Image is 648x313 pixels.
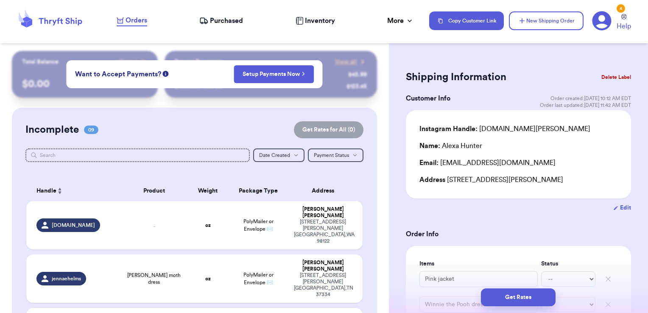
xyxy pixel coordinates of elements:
[84,126,98,134] span: 09
[289,181,363,201] th: Address
[540,102,631,109] span: Order last updated: [DATE] 11:42 AM EDT
[592,11,612,31] a: 4
[205,276,211,281] strong: oz
[348,70,367,79] div: $ 45.99
[305,16,335,26] span: Inventory
[117,15,147,26] a: Orders
[419,158,617,168] div: [EMAIL_ADDRESS][DOMAIN_NAME]
[154,222,155,229] span: .
[481,288,556,306] button: Get Rates
[205,223,211,228] strong: oz
[25,123,79,137] h2: Incomplete
[126,15,147,25] span: Orders
[259,153,290,158] span: Date Created
[419,143,440,149] span: Name:
[419,126,478,132] span: Instagram Handle:
[406,229,631,239] h3: Order Info
[120,181,188,201] th: Product
[598,68,634,87] button: Delete Label
[243,272,274,285] span: PolyMailer or Envelope ✉️
[419,260,538,268] label: Items
[294,121,363,138] button: Get Rates for All (0)
[346,82,367,91] div: $ 123.45
[429,11,504,30] button: Copy Customer Link
[419,159,439,166] span: Email:
[126,272,183,285] span: [PERSON_NAME] moth dress
[188,181,228,201] th: Weight
[335,58,357,66] span: View all
[419,124,590,134] div: [DOMAIN_NAME][PERSON_NAME]
[509,11,584,30] button: New Shipping Order
[56,186,63,196] button: Sort ascending
[52,222,95,229] span: [DOMAIN_NAME]
[617,4,625,13] div: 4
[253,148,304,162] button: Date Created
[419,175,617,185] div: [STREET_ADDRESS][PERSON_NAME]
[199,16,243,26] a: Purchased
[22,58,59,66] p: Total Balance
[25,148,250,162] input: Search
[22,77,148,91] p: $ 0.00
[294,260,353,272] div: [PERSON_NAME] [PERSON_NAME]
[617,14,631,31] a: Help
[419,176,445,183] span: Address
[243,70,305,78] a: Setup Payments Now
[541,260,595,268] label: Status
[210,16,243,26] span: Purchased
[406,70,506,84] h2: Shipping Information
[314,153,349,158] span: Payment Status
[308,148,363,162] button: Payment Status
[294,206,353,219] div: [PERSON_NAME] [PERSON_NAME]
[234,65,314,83] button: Setup Payments Now
[228,181,289,201] th: Package Type
[387,16,414,26] div: More
[294,219,353,244] div: [STREET_ADDRESS][PERSON_NAME] [GEOGRAPHIC_DATA] , WA 98122
[296,16,335,26] a: Inventory
[52,275,81,282] span: jennaehelms
[419,141,482,151] div: Alexa Hunter
[613,204,631,212] button: Edit
[550,95,631,102] span: Order created: [DATE] 10:12 AM EDT
[36,187,56,196] span: Handle
[119,58,148,66] a: Payout
[175,58,222,66] p: Recent Payments
[294,272,353,298] div: [STREET_ADDRESS][PERSON_NAME] [GEOGRAPHIC_DATA] , TN 37334
[617,21,631,31] span: Help
[335,58,367,66] a: View all
[406,93,450,103] h3: Customer Info
[75,69,161,79] span: Want to Accept Payments?
[243,219,274,232] span: PolyMailer or Envelope ✉️
[119,58,137,66] span: Payout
